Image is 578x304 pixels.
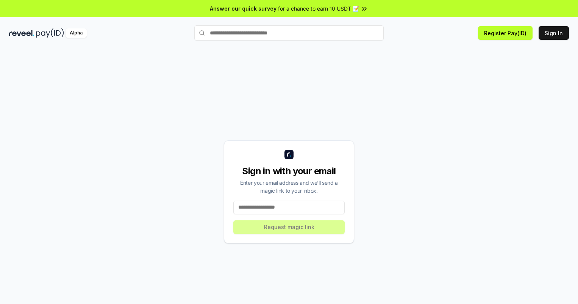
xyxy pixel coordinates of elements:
span: Answer our quick survey [210,5,277,12]
span: for a chance to earn 10 USDT 📝 [278,5,359,12]
div: Sign in with your email [233,165,345,177]
img: reveel_dark [9,28,34,38]
button: Register Pay(ID) [478,26,533,40]
img: pay_id [36,28,64,38]
img: logo_small [284,150,294,159]
div: Alpha [66,28,87,38]
div: Enter your email address and we’ll send a magic link to your inbox. [233,179,345,195]
button: Sign In [539,26,569,40]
